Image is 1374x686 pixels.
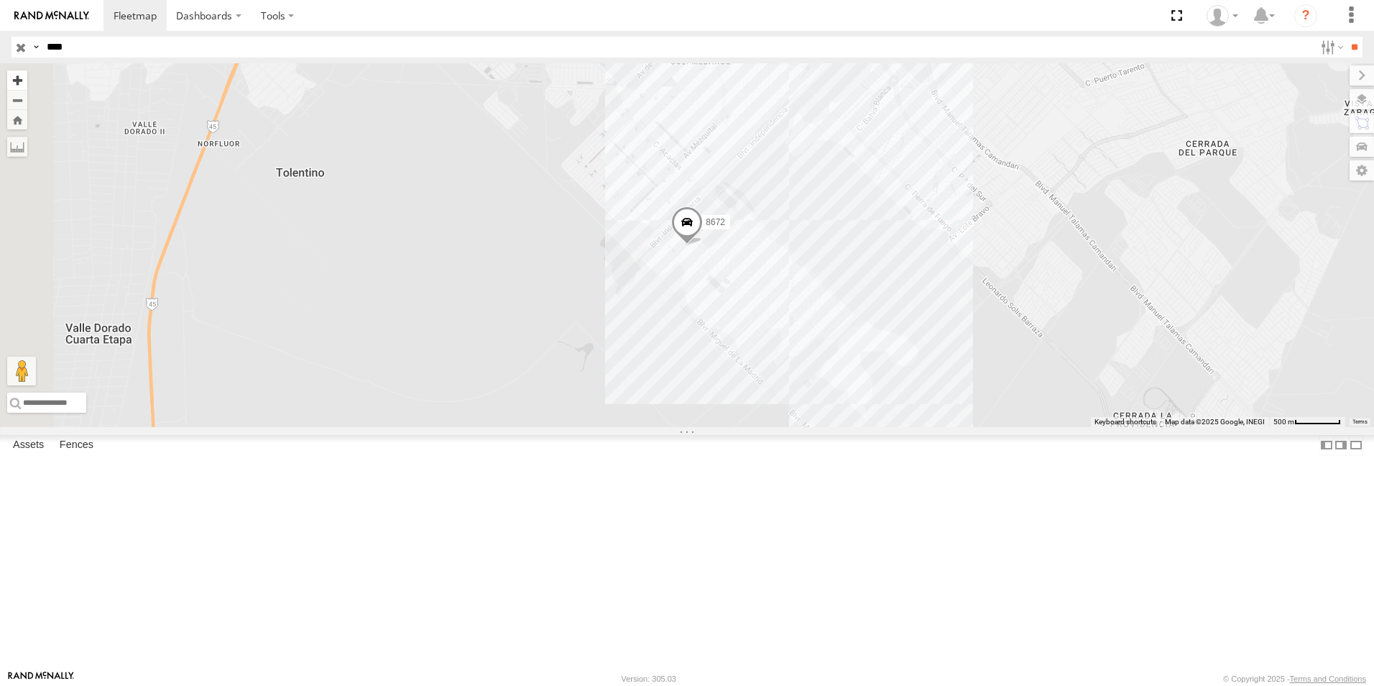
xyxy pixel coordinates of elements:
[1294,4,1317,27] i: ?
[1349,435,1363,456] label: Hide Summary Table
[1315,37,1346,58] label: Search Filter Options
[1202,5,1243,27] div: rob jurad
[622,674,676,683] div: Version: 305.03
[7,90,27,110] button: Zoom out
[14,11,89,21] img: rand-logo.svg
[1319,435,1334,456] label: Dock Summary Table to the Left
[7,137,27,157] label: Measure
[7,357,36,385] button: Drag Pegman onto the map to open Street View
[1352,419,1368,425] a: Terms
[1334,435,1348,456] label: Dock Summary Table to the Right
[7,70,27,90] button: Zoom in
[1269,417,1345,427] button: Map Scale: 500 m per 61 pixels
[706,217,725,227] span: 8672
[1094,417,1156,427] button: Keyboard shortcuts
[1290,674,1366,683] a: Terms and Conditions
[8,672,74,686] a: Visit our Website
[52,435,101,455] label: Fences
[1223,674,1366,683] div: © Copyright 2025 -
[6,435,51,455] label: Assets
[30,37,42,58] label: Search Query
[1273,418,1294,426] span: 500 m
[1350,160,1374,180] label: Map Settings
[1165,418,1265,426] span: Map data ©2025 Google, INEGI
[7,110,27,129] button: Zoom Home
